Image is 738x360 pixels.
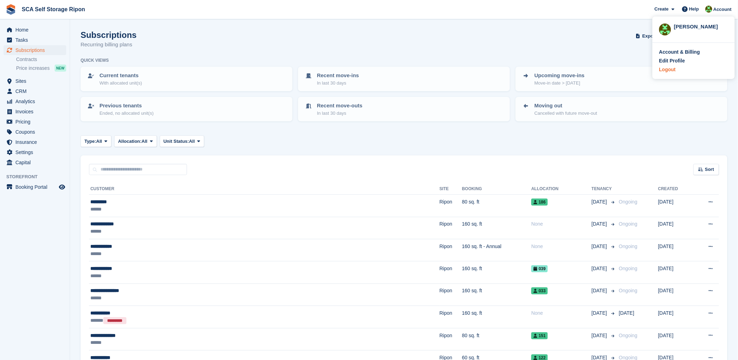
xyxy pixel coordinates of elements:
th: Site [440,184,462,195]
span: [DATE] [592,220,608,228]
span: Allocation: [118,138,142,145]
div: [PERSON_NAME] [674,23,728,29]
span: Type: [84,138,96,145]
p: Recent move-outs [317,102,363,110]
a: Previous tenants Ended, no allocated unit(s) [81,98,292,121]
span: CRM [15,86,57,96]
td: [DATE] [658,217,693,239]
a: Account & Billing [659,48,728,56]
span: Sort [705,166,714,173]
span: [DATE] [619,310,634,316]
td: 80 sq. ft [462,195,531,217]
a: Preview store [58,183,66,191]
span: Invoices [15,107,57,116]
p: Previous tenants [99,102,154,110]
span: All [96,138,102,145]
img: Kelly Neesham [705,6,712,13]
a: Logout [659,66,728,73]
td: Ripon [440,217,462,239]
a: Price increases NEW [16,64,66,72]
span: Account [713,6,732,13]
a: menu [4,182,66,192]
div: None [531,243,592,250]
a: menu [4,107,66,116]
th: Allocation [531,184,592,195]
a: menu [4,147,66,157]
td: Ripon [440,195,462,217]
td: [DATE] [658,195,693,217]
span: Insurance [15,137,57,147]
a: menu [4,35,66,45]
span: [DATE] [592,332,608,339]
a: Upcoming move-ins Move-in date > [DATE] [516,67,727,91]
a: menu [4,117,66,127]
span: All [189,138,195,145]
td: Ripon [440,261,462,284]
span: 039 [531,265,548,272]
p: Recurring billing plans [81,41,137,49]
a: Recent move-outs In last 30 days [299,98,509,121]
h6: Quick views [81,57,109,64]
a: Contracts [16,56,66,63]
td: [DATE] [658,261,693,284]
td: [DATE] [658,239,693,261]
td: Ripon [440,284,462,306]
a: Current tenants With allocated unit(s) [81,67,292,91]
td: [DATE] [658,284,693,306]
span: [DATE] [592,287,608,294]
h1: Subscriptions [81,30,137,40]
div: None [531,309,592,317]
p: Moving out [534,102,597,110]
a: Moving out Cancelled with future move-out [516,98,727,121]
span: [DATE] [592,243,608,250]
span: Create [655,6,669,13]
p: Cancelled with future move-out [534,110,597,117]
td: [DATE] [658,328,693,350]
span: Capital [15,158,57,167]
span: [DATE] [592,309,608,317]
a: Recent move-ins In last 30 days [299,67,509,91]
span: All [142,138,147,145]
button: Unit Status: All [160,135,204,147]
p: Recent move-ins [317,72,359,80]
span: Storefront [6,173,70,180]
td: Ripon [440,239,462,261]
div: Account & Billing [659,48,700,56]
p: Ended, no allocated unit(s) [99,110,154,117]
td: 160 sq. ft [462,261,531,284]
span: Ongoing [619,244,637,249]
span: [DATE] [592,265,608,272]
a: menu [4,45,66,55]
td: 160 sq. ft [462,284,531,306]
div: None [531,220,592,228]
p: With allocated unit(s) [99,80,142,87]
a: menu [4,137,66,147]
div: NEW [55,65,66,72]
button: Allocation: All [114,135,157,147]
td: 160 sq. ft [462,306,531,328]
a: SCA Self Storage Ripon [19,4,88,15]
th: Tenancy [592,184,616,195]
span: Price increases [16,65,50,72]
p: Upcoming move-ins [534,72,585,80]
span: Help [689,6,699,13]
a: menu [4,76,66,86]
div: Edit Profile [659,57,685,65]
td: [DATE] [658,306,693,328]
div: Logout [659,66,676,73]
td: 160 sq. ft [462,217,531,239]
td: Ripon [440,328,462,350]
span: Booking Portal [15,182,57,192]
td: Ripon [440,306,462,328]
span: Settings [15,147,57,157]
a: menu [4,86,66,96]
p: Current tenants [99,72,142,80]
span: Subscriptions [15,45,57,55]
p: Move-in date > [DATE] [534,80,585,87]
span: Sites [15,76,57,86]
td: 160 sq. ft - Annual [462,239,531,261]
span: Analytics [15,96,57,106]
span: Home [15,25,57,35]
img: stora-icon-8386f47178a22dfd0bd8f6a31ec36ba5ce8667c1dd55bd0f319d3a0aa187defe.svg [6,4,16,15]
p: In last 30 days [317,80,359,87]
